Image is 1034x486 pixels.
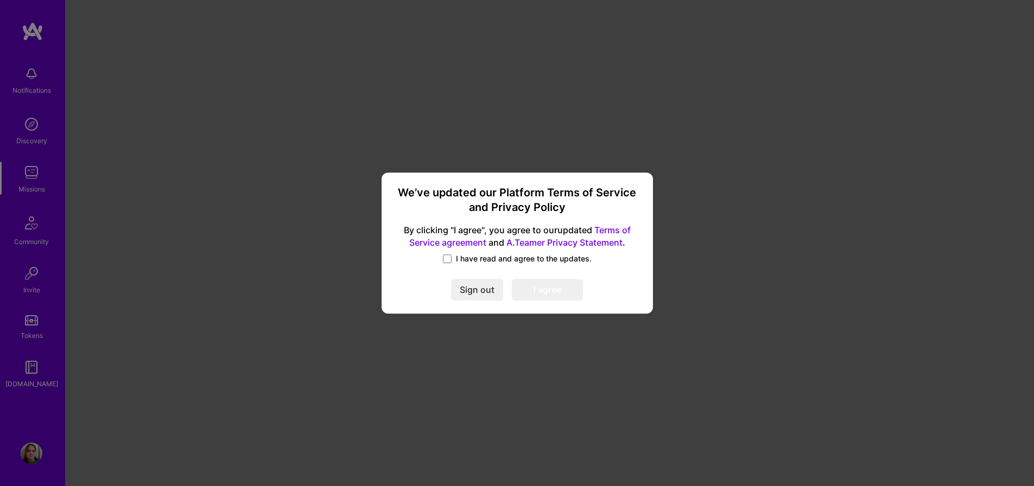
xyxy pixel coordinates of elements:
h3: We’ve updated our Platform Terms of Service and Privacy Policy [395,186,640,215]
a: A.Teamer Privacy Statement [506,237,623,248]
span: By clicking "I agree", you agree to our updated and . [395,224,640,249]
a: Terms of Service agreement [409,225,631,248]
button: I agree [512,279,583,300]
button: Sign out [451,279,503,300]
span: I have read and agree to the updates. [456,253,592,264]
